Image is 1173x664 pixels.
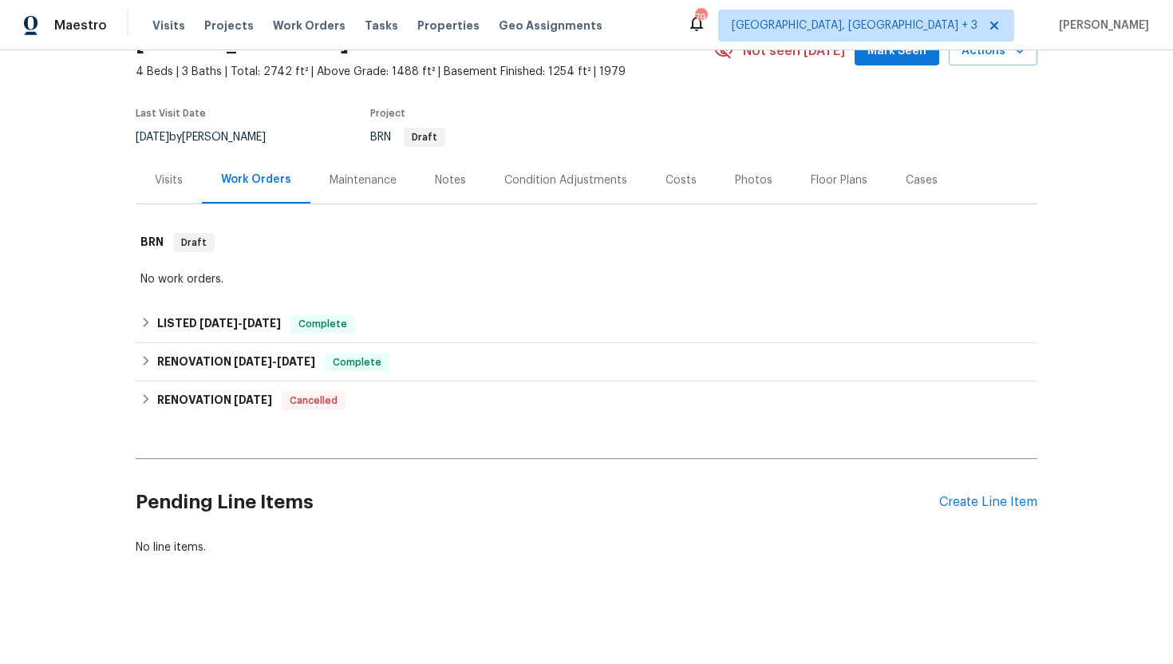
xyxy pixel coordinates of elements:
[417,18,480,34] span: Properties
[939,495,1037,510] div: Create Line Item
[221,172,291,188] div: Work Orders
[665,172,697,188] div: Costs
[136,343,1037,381] div: RENOVATION [DATE]-[DATE]Complete
[504,172,627,188] div: Condition Adjustments
[54,18,107,34] span: Maestro
[277,356,315,367] span: [DATE]
[234,356,315,367] span: -
[136,217,1037,268] div: BRN Draft
[175,235,213,251] span: Draft
[743,43,845,59] span: Not seen [DATE]
[136,539,1037,555] div: No line items.
[811,172,867,188] div: Floor Plans
[370,109,405,118] span: Project
[243,318,281,329] span: [DATE]
[735,172,772,188] div: Photos
[136,381,1037,420] div: RENOVATION [DATE]Cancelled
[283,393,344,409] span: Cancelled
[234,394,272,405] span: [DATE]
[855,37,939,66] button: Mark Seen
[136,35,349,51] h2: [STREET_ADDRESS]
[906,172,938,188] div: Cases
[695,10,706,26] div: 79
[949,37,1037,66] button: Actions
[157,391,272,410] h6: RENOVATION
[1053,18,1149,34] span: [PERSON_NAME]
[136,305,1037,343] div: LISTED [DATE]-[DATE]Complete
[204,18,254,34] span: Projects
[140,271,1033,287] div: No work orders.
[326,354,388,370] span: Complete
[157,314,281,334] h6: LISTED
[136,109,206,118] span: Last Visit Date
[435,172,466,188] div: Notes
[330,172,397,188] div: Maintenance
[867,41,926,61] span: Mark Seen
[273,18,346,34] span: Work Orders
[292,316,353,332] span: Complete
[136,128,285,147] div: by [PERSON_NAME]
[157,353,315,372] h6: RENOVATION
[962,41,1025,61] span: Actions
[152,18,185,34] span: Visits
[140,233,164,252] h6: BRN
[234,356,272,367] span: [DATE]
[136,465,939,539] h2: Pending Line Items
[499,18,602,34] span: Geo Assignments
[199,318,281,329] span: -
[365,20,398,31] span: Tasks
[732,18,977,34] span: [GEOGRAPHIC_DATA], [GEOGRAPHIC_DATA] + 3
[370,132,445,143] span: BRN
[155,172,183,188] div: Visits
[199,318,238,329] span: [DATE]
[405,132,444,142] span: Draft
[136,132,169,143] span: [DATE]
[136,64,714,80] span: 4 Beds | 3 Baths | Total: 2742 ft² | Above Grade: 1488 ft² | Basement Finished: 1254 ft² | 1979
